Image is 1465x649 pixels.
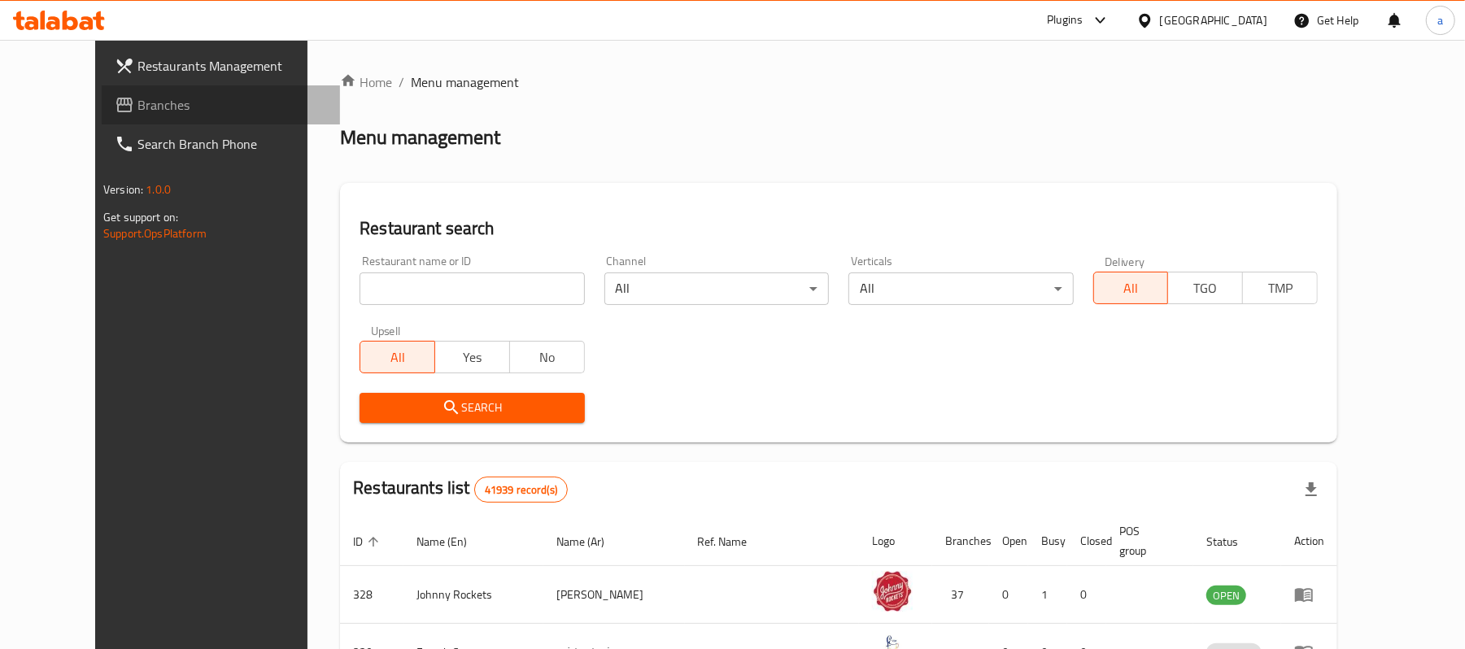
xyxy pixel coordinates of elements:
[137,134,327,154] span: Search Branch Phone
[1067,516,1106,566] th: Closed
[1281,516,1337,566] th: Action
[102,46,340,85] a: Restaurants Management
[102,85,340,124] a: Branches
[1175,277,1236,300] span: TGO
[1206,532,1259,551] span: Status
[1242,272,1318,304] button: TMP
[859,516,932,566] th: Logo
[353,476,568,503] h2: Restaurants list
[556,532,626,551] span: Name (Ar)
[1437,11,1443,29] span: a
[1294,585,1324,604] div: Menu
[103,223,207,244] a: Support.OpsPlatform
[1028,566,1067,624] td: 1
[340,72,1337,92] nav: breadcrumb
[360,341,435,373] button: All
[475,482,567,498] span: 41939 record(s)
[137,56,327,76] span: Restaurants Management
[360,393,584,423] button: Search
[872,571,913,612] img: Johnny Rockets
[932,516,989,566] th: Branches
[411,72,519,92] span: Menu management
[1167,272,1243,304] button: TGO
[698,532,769,551] span: Ref. Name
[1105,255,1145,267] label: Delivery
[103,179,143,200] span: Version:
[340,566,403,624] td: 328
[1028,516,1067,566] th: Busy
[1292,470,1331,509] div: Export file
[932,566,989,624] td: 37
[340,72,392,92] a: Home
[1067,566,1106,624] td: 0
[371,324,401,336] label: Upsell
[137,95,327,115] span: Branches
[989,566,1028,624] td: 0
[373,398,571,418] span: Search
[442,346,504,369] span: Yes
[1160,11,1267,29] div: [GEOGRAPHIC_DATA]
[604,272,829,305] div: All
[146,179,171,200] span: 1.0.0
[360,216,1318,241] h2: Restaurant search
[1101,277,1162,300] span: All
[1119,521,1174,560] span: POS group
[543,566,685,624] td: [PERSON_NAME]
[399,72,404,92] li: /
[848,272,1073,305] div: All
[103,207,178,228] span: Get support on:
[353,532,384,551] span: ID
[1047,11,1083,30] div: Plugins
[1093,272,1169,304] button: All
[517,346,578,369] span: No
[989,516,1028,566] th: Open
[434,341,510,373] button: Yes
[416,532,488,551] span: Name (En)
[403,566,543,624] td: Johnny Rockets
[1206,586,1246,605] span: OPEN
[1249,277,1311,300] span: TMP
[360,272,584,305] input: Search for restaurant name or ID..
[367,346,429,369] span: All
[340,124,500,150] h2: Menu management
[102,124,340,163] a: Search Branch Phone
[509,341,585,373] button: No
[474,477,568,503] div: Total records count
